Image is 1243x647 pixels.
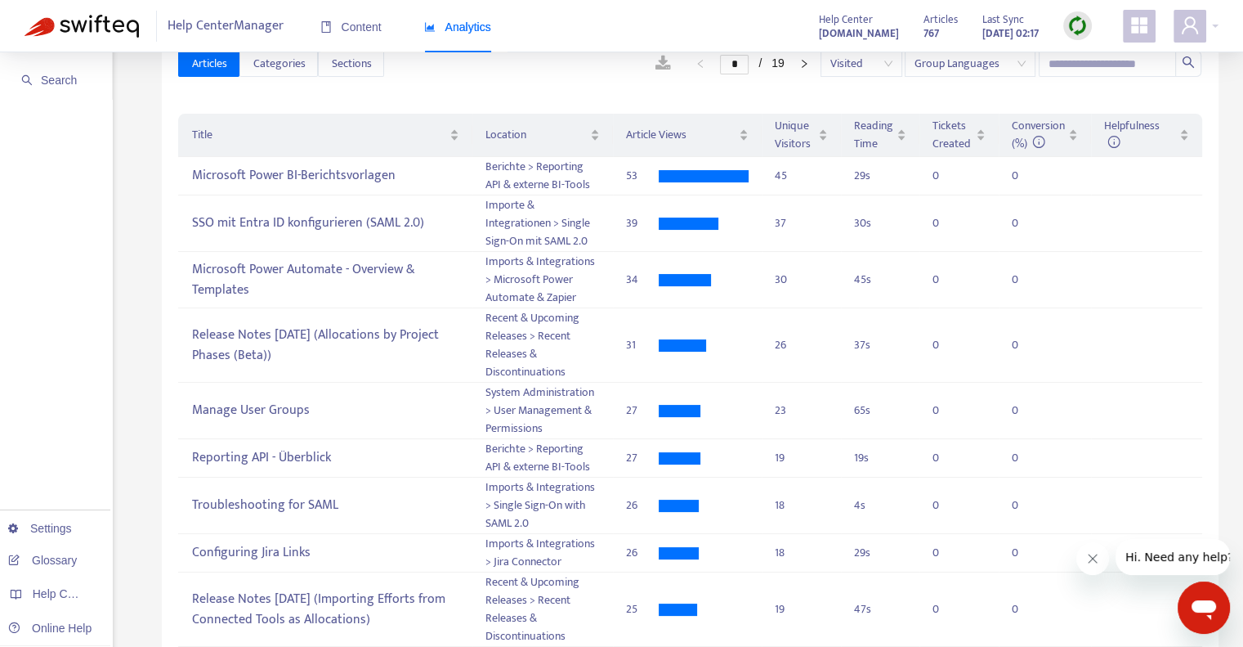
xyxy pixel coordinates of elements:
div: 0 [932,271,965,289]
div: 0 [1012,496,1044,514]
div: 37 s [854,336,906,354]
div: Reporting API - Überblick [191,445,458,472]
div: 0 [1012,214,1044,232]
span: Help Center Manager [168,11,284,42]
img: Swifteq [25,15,139,38]
div: 0 [1012,600,1044,618]
th: Title [178,114,472,157]
span: Articles [191,55,226,73]
td: Imports & Integrations > Microsoft Power Automate & Zapier [472,252,613,308]
span: left [695,59,705,69]
span: Reading Time [854,117,893,153]
div: 26 [775,336,828,354]
div: 53 [626,167,659,185]
div: 29 s [854,167,906,185]
div: 19 s [854,449,906,467]
a: Glossary [8,554,77,567]
div: 0 [1012,271,1044,289]
iframe: Nachricht vom Unternehmen [1116,539,1230,575]
span: Helpfulness [1104,116,1160,153]
span: Location [485,126,587,144]
div: 0 [1012,402,1044,420]
span: Visited [830,52,892,76]
span: Search [41,74,77,87]
span: right [799,59,809,69]
div: 47 s [854,600,906,618]
span: Hi. Need any help? [10,11,118,25]
a: Online Help [8,622,92,635]
div: 0 [1012,336,1044,354]
div: 26 [626,544,659,562]
span: Title [191,126,445,144]
iframe: Schaltfläche zum Öffnen des Messaging-Fensters [1178,582,1230,634]
div: Release Notes [DATE] (Allocations by Project Phases (Beta)) [191,321,458,369]
td: Recent & Upcoming Releases > Recent Releases & Discontinuations [472,308,613,383]
li: Next Page [791,54,817,74]
div: 65 s [854,402,906,420]
div: 19 [775,600,828,618]
div: 39 [626,214,659,232]
div: 31 [626,336,659,354]
span: book [320,21,332,33]
div: SSO mit Entra ID konfigurieren (SAML 2.0) [191,210,458,237]
div: 0 [1012,544,1044,562]
iframe: Nachricht schließen [1076,542,1109,575]
span: area-chart [424,21,436,33]
span: Tickets Created [932,117,972,153]
div: 19 [775,449,828,467]
div: 29 s [854,544,906,562]
span: Last Sync [982,11,1024,29]
td: Berichte > Reporting API & externe BI-Tools [472,439,613,478]
div: Microsoft Power Automate - Overview & Templates [191,256,458,303]
span: search [21,74,33,86]
span: appstore [1129,16,1149,35]
span: search [1182,56,1195,69]
div: 18 [775,544,828,562]
button: right [791,54,817,74]
div: 4 s [854,496,906,514]
li: 1/19 [720,54,784,74]
li: Previous Page [687,54,713,74]
span: Unique Visitors [775,117,815,153]
div: 0 [1012,449,1044,467]
button: Sections [318,51,384,77]
div: 0 [932,496,965,514]
th: Article Views [613,114,762,157]
button: left [687,54,713,74]
div: 0 [932,449,965,467]
div: 0 [932,544,965,562]
div: Troubleshooting for SAML [191,492,458,519]
span: Articles [923,11,958,29]
span: Help Center [819,11,873,29]
span: user [1180,16,1200,35]
div: Manage User Groups [191,398,458,425]
div: Configuring Jira Links [191,540,458,567]
a: [DOMAIN_NAME] [819,24,899,43]
span: Content [320,20,382,34]
div: 30 [775,271,828,289]
div: 25 [626,600,659,618]
strong: 767 [923,25,939,43]
th: Reading Time [841,114,919,157]
strong: [DATE] 02:17 [982,25,1039,43]
div: 27 [626,402,659,420]
div: 0 [932,336,965,354]
th: Location [472,114,613,157]
div: 0 [932,402,965,420]
div: 0 [932,600,965,618]
div: 45 s [854,271,906,289]
a: Settings [8,522,72,535]
strong: [DOMAIN_NAME] [819,25,899,43]
div: 26 [626,496,659,514]
button: Articles [178,51,239,77]
div: 37 [775,214,828,232]
div: 0 [1012,167,1044,185]
span: Group Languages [914,52,1026,76]
div: 0 [932,167,965,185]
button: Categories [239,51,318,77]
div: 0 [932,214,965,232]
th: Unique Visitors [762,114,841,157]
div: 27 [626,449,659,467]
div: 23 [775,402,828,420]
span: Article Views [626,126,736,144]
